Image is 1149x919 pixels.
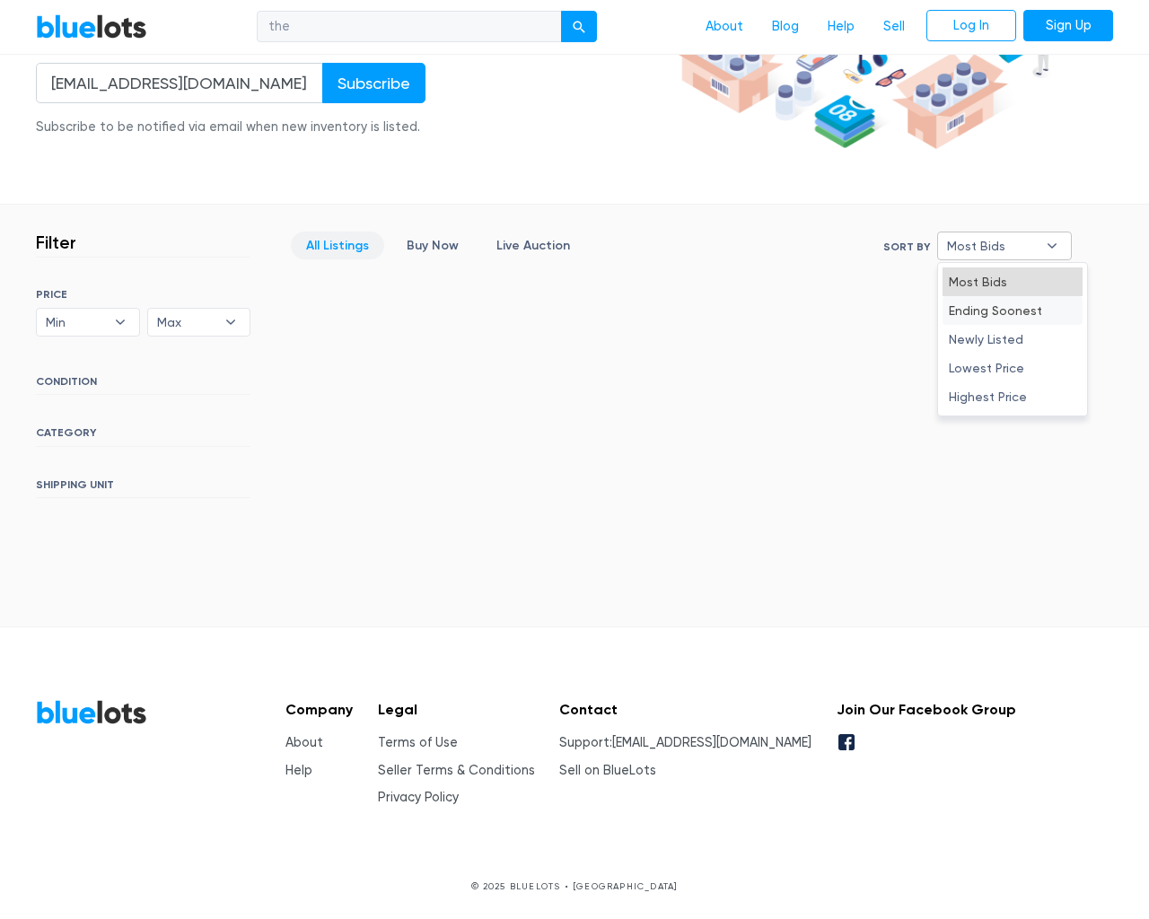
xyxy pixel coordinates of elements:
h5: Legal [378,701,535,718]
div: Subscribe to be notified via email when new inventory is listed. [36,118,425,137]
a: [EMAIL_ADDRESS][DOMAIN_NAME] [612,735,811,750]
b: ▾ [101,309,139,336]
h3: Filter [36,232,76,253]
h5: Join Our Facebook Group [837,701,1016,718]
h5: Contact [559,701,811,718]
li: Newly Listed [943,325,1083,354]
p: © 2025 BLUELOTS • [GEOGRAPHIC_DATA] [36,880,1113,893]
b: ▾ [1033,232,1071,259]
a: About [691,10,758,44]
a: Sell on BlueLots [559,763,656,778]
h6: PRICE [36,288,250,301]
li: Lowest Price [943,354,1083,382]
h6: CONDITION [36,375,250,395]
a: Terms of Use [378,735,458,750]
a: Blog [758,10,813,44]
span: Most Bids [947,232,1037,259]
a: Help [813,10,869,44]
label: Sort By [883,239,930,255]
b: ▾ [212,309,250,336]
a: Privacy Policy [378,790,459,805]
a: Log In [926,10,1016,42]
a: BlueLots [36,13,147,39]
input: Enter your email address [36,63,323,103]
li: Support: [559,733,811,753]
li: Ending Soonest [943,296,1083,325]
a: Live Auction [481,232,585,259]
li: Highest Price [943,382,1083,411]
a: All Listings [291,232,384,259]
a: Seller Terms & Conditions [378,763,535,778]
h6: CATEGORY [36,426,250,446]
h5: Company [285,701,353,718]
input: Subscribe [322,63,425,103]
a: Buy Now [391,232,474,259]
input: Search for inventory [257,11,562,43]
a: Sell [869,10,919,44]
h6: SHIPPING UNIT [36,478,250,498]
span: Min [46,309,105,336]
a: Sign Up [1023,10,1113,42]
a: Help [285,763,312,778]
a: About [285,735,323,750]
a: BlueLots [36,699,147,725]
span: Max [157,309,216,336]
li: Most Bids [943,267,1083,296]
